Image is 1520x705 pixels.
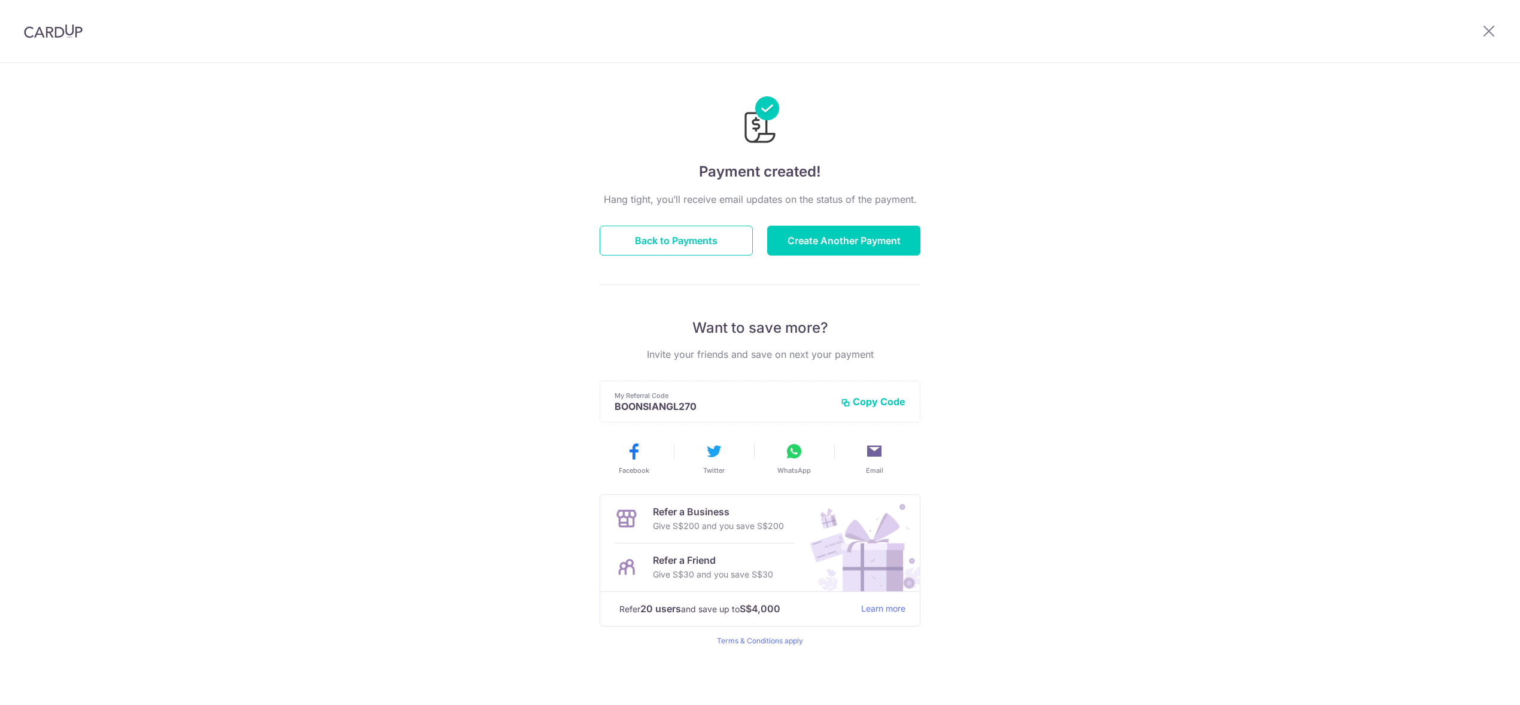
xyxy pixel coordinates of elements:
[615,391,831,400] p: My Referral Code
[777,466,811,475] span: WhatsApp
[600,318,920,338] p: Want to save more?
[717,636,803,645] a: Terms & Conditions apply
[679,442,749,475] button: Twitter
[767,226,920,256] button: Create Another Payment
[653,567,773,582] p: Give S$30 and you save S$30
[600,192,920,206] p: Hang tight, you’ll receive email updates on the status of the payment.
[839,442,910,475] button: Email
[866,466,883,475] span: Email
[841,396,905,408] button: Copy Code
[653,505,784,519] p: Refer a Business
[861,601,905,616] a: Learn more
[653,519,784,533] p: Give S$200 and you save S$200
[703,466,725,475] span: Twitter
[653,553,773,567] p: Refer a Friend
[619,466,649,475] span: Facebook
[741,96,779,147] img: Payments
[740,601,780,616] strong: S$4,000
[598,442,669,475] button: Facebook
[759,442,829,475] button: WhatsApp
[24,24,83,38] img: CardUp
[615,400,831,412] p: BOONSIANGL270
[600,347,920,361] p: Invite your friends and save on next your payment
[640,601,681,616] strong: 20 users
[600,226,753,256] button: Back to Payments
[600,161,920,183] h4: Payment created!
[619,601,852,616] p: Refer and save up to
[799,495,920,591] img: Refer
